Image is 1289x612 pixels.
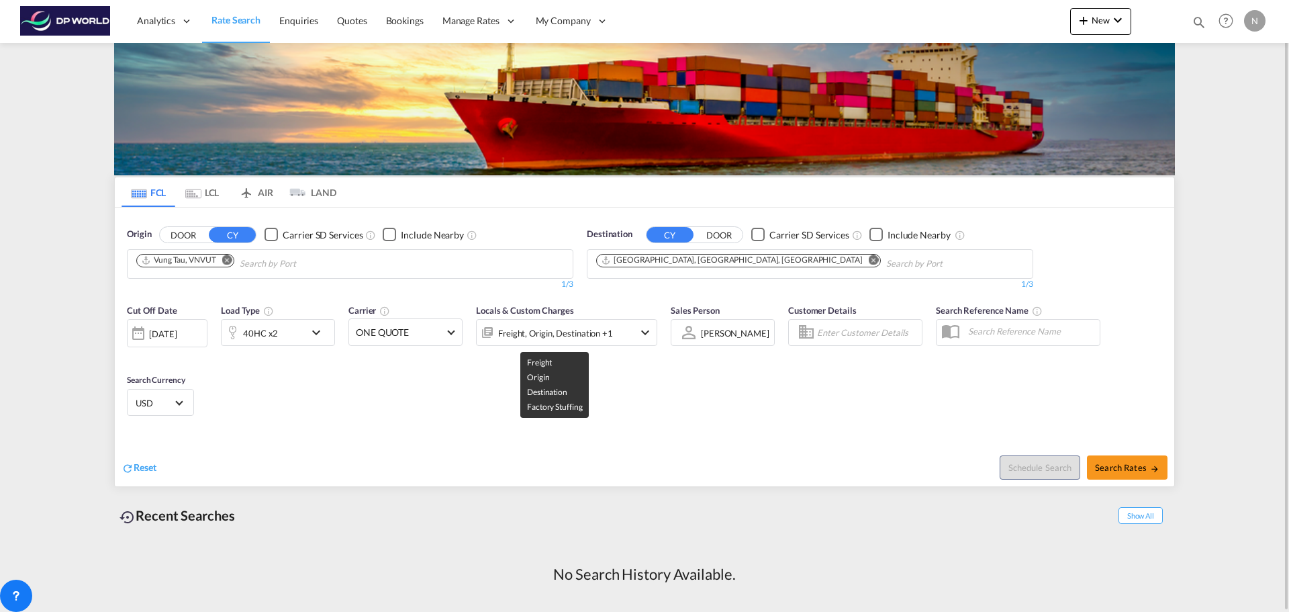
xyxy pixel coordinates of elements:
[553,564,735,585] div: No Search History Available.
[869,228,951,242] md-checkbox: Checkbox No Ink
[127,305,177,316] span: Cut Off Date
[265,228,363,242] md-checkbox: Checkbox No Ink
[1000,455,1080,480] button: Note: By default Schedule search will only considerorigin ports, destination ports and cut off da...
[1076,12,1092,28] md-icon: icon-plus 400-fg
[788,305,856,316] span: Customer Details
[160,227,207,243] button: DOOR
[1244,10,1266,32] div: N
[476,319,657,346] div: Freight Origin Destination Factory Stuffingicon-chevron-down
[1192,15,1206,35] div: icon-magnify
[134,250,373,275] md-chips-wrap: Chips container. Use arrow keys to select chips.
[696,227,743,243] button: DOOR
[141,255,216,266] div: Vung Tau, VNVUT
[476,305,574,316] span: Locals & Custom Charges
[647,227,694,243] button: CY
[263,306,274,316] md-icon: icon-information-outline
[1070,8,1131,35] button: icon-plus 400-fgNewicon-chevron-down
[601,255,865,266] div: Press delete to remove this chip.
[860,255,880,268] button: Remove
[127,319,207,347] div: [DATE]
[114,19,1175,175] img: LCL+%26+FCL+BACKGROUND.png
[240,253,367,275] input: Chips input.
[888,228,951,242] div: Include Nearby
[442,14,499,28] span: Manage Rates
[751,228,849,242] md-checkbox: Checkbox No Ink
[229,177,283,207] md-tab-item: AIR
[141,255,219,266] div: Press delete to remove this chip.
[1192,15,1206,30] md-icon: icon-magnify
[594,250,1019,275] md-chips-wrap: Chips container. Use arrow keys to select chips.
[817,322,918,343] input: Enter Customer Details
[498,324,613,343] div: Freight Origin Destination Factory Stuffing
[279,15,318,26] span: Enquiries
[120,509,136,525] md-icon: icon-backup-restore
[671,305,720,316] span: Sales Person
[1118,507,1163,524] span: Show All
[955,230,965,241] md-icon: Unchecked: Ignores neighbouring ports when fetching rates.Checked : Includes neighbouring ports w...
[356,326,443,339] span: ONE QUOTE
[221,305,274,316] span: Load Type
[527,357,582,412] span: Freight Origin Destination Factory Stuffing
[122,462,134,474] md-icon: icon-refresh
[283,228,363,242] div: Carrier SD Services
[127,228,151,241] span: Origin
[936,305,1043,316] span: Search Reference Name
[1095,462,1159,473] span: Search Rates
[1032,306,1043,316] md-icon: Your search will be saved by the below given name
[283,177,336,207] md-tab-item: LAND
[134,462,156,473] span: Reset
[383,228,464,242] md-checkbox: Checkbox No Ink
[769,228,849,242] div: Carrier SD Services
[20,6,111,36] img: c08ca190194411f088ed0f3ba295208c.png
[379,306,390,316] md-icon: The selected Trucker/Carrierwill be displayed in the rate results If the rates are from another f...
[175,177,229,207] md-tab-item: LCL
[1214,9,1244,34] div: Help
[122,461,156,476] div: icon-refreshReset
[1110,12,1126,28] md-icon: icon-chevron-down
[221,319,335,346] div: 40HC x2icon-chevron-down
[637,324,653,341] md-icon: icon-chevron-down
[122,177,336,207] md-pagination-wrapper: Use the left and right arrow keys to navigate between tabs
[122,177,175,207] md-tab-item: FCL
[127,279,573,290] div: 1/3
[348,305,390,316] span: Carrier
[238,185,254,195] md-icon: icon-airplane
[467,230,477,241] md-icon: Unchecked: Ignores neighbouring ports when fetching rates.Checked : Includes neighbouring ports w...
[115,208,1174,486] div: OriginDOOR CY Checkbox No InkUnchecked: Search for CY (Container Yard) services for all selected ...
[337,15,367,26] span: Quotes
[213,255,234,268] button: Remove
[700,323,771,343] md-select: Sales Person: Nina Vazquez
[601,255,863,266] div: Jacksonville, FL, USJAX
[365,230,376,241] md-icon: Unchecked: Search for CY (Container Yard) services for all selected carriers.Checked : Search for...
[386,15,424,26] span: Bookings
[243,324,278,343] div: 40HC x2
[211,14,260,26] span: Rate Search
[308,324,331,341] md-icon: icon-chevron-down
[114,500,240,531] div: Recent Searches
[1214,9,1237,32] span: Help
[886,253,1014,275] input: Chips input.
[149,328,177,340] div: [DATE]
[136,397,173,409] span: USD
[134,393,187,412] md-select: Select Currency: $ USDUnited States Dollar
[1076,15,1126,26] span: New
[852,230,863,241] md-icon: Unchecked: Search for CY (Container Yard) services for all selected carriers.Checked : Search for...
[401,228,464,242] div: Include Nearby
[209,227,256,243] button: CY
[127,375,185,385] span: Search Currency
[137,14,175,28] span: Analytics
[1150,464,1159,474] md-icon: icon-arrow-right
[536,14,591,28] span: My Company
[1087,455,1167,480] button: Search Ratesicon-arrow-right
[587,279,1033,290] div: 1/3
[587,228,632,241] span: Destination
[127,346,137,364] md-datepicker: Select
[961,321,1100,341] input: Search Reference Name
[701,328,769,339] div: [PERSON_NAME]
